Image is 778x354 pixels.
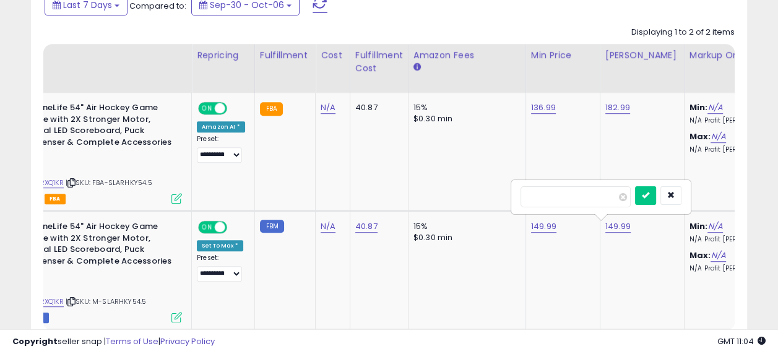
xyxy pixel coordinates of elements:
[106,335,158,347] a: Terms of Use
[12,335,58,347] strong: Copyright
[413,49,521,62] div: Amazon Fees
[689,101,708,113] b: Min:
[531,220,556,233] a: 149.99
[66,296,146,306] span: | SKU: M-SLARHKY54.5
[413,232,516,243] div: $0.30 min
[711,131,725,143] a: N/A
[413,62,421,73] small: Amazon Fees.
[199,103,215,114] span: ON
[605,101,630,114] a: 182.99
[717,335,766,347] span: 2025-10-14 11:04 GMT
[355,49,403,75] div: Fulfillment Cost
[260,102,283,116] small: FBA
[260,49,310,62] div: Fulfillment
[689,249,711,261] b: Max:
[413,113,516,124] div: $0.30 min
[260,220,284,233] small: FBM
[707,220,722,233] a: N/A
[605,220,631,233] a: 149.99
[321,220,335,233] a: N/A
[197,121,245,132] div: Amazon AI *
[531,101,556,114] a: 136.99
[197,49,249,62] div: Repricing
[605,49,679,62] div: [PERSON_NAME]
[197,240,243,251] div: Set To Max *
[355,220,378,233] a: 40.87
[321,49,345,62] div: Cost
[45,194,66,204] span: FBA
[24,102,175,151] b: SereneLife 54" Air Hockey Game Table with 2X Stronger Motor, Digital LED Scoreboard, Puck Dispens...
[413,102,516,113] div: 15%
[321,101,335,114] a: N/A
[707,101,722,114] a: N/A
[66,178,152,188] span: | SKU: FBA-SLARHKY54.5
[689,220,708,232] b: Min:
[355,102,399,113] div: 40.87
[24,221,175,270] b: SereneLife 54" Air Hockey Game Table with 2X Stronger Motor, Digital LED Scoreboard, Puck Dispens...
[711,249,725,262] a: N/A
[413,221,516,232] div: 15%
[160,335,215,347] a: Privacy Policy
[631,27,735,38] div: Displaying 1 to 2 of 2 items
[12,336,215,348] div: seller snap | |
[531,49,595,62] div: Min Price
[199,222,215,233] span: ON
[689,131,711,142] b: Max:
[197,254,245,282] div: Preset:
[197,135,245,163] div: Preset:
[225,103,245,114] span: OFF
[225,222,245,233] span: OFF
